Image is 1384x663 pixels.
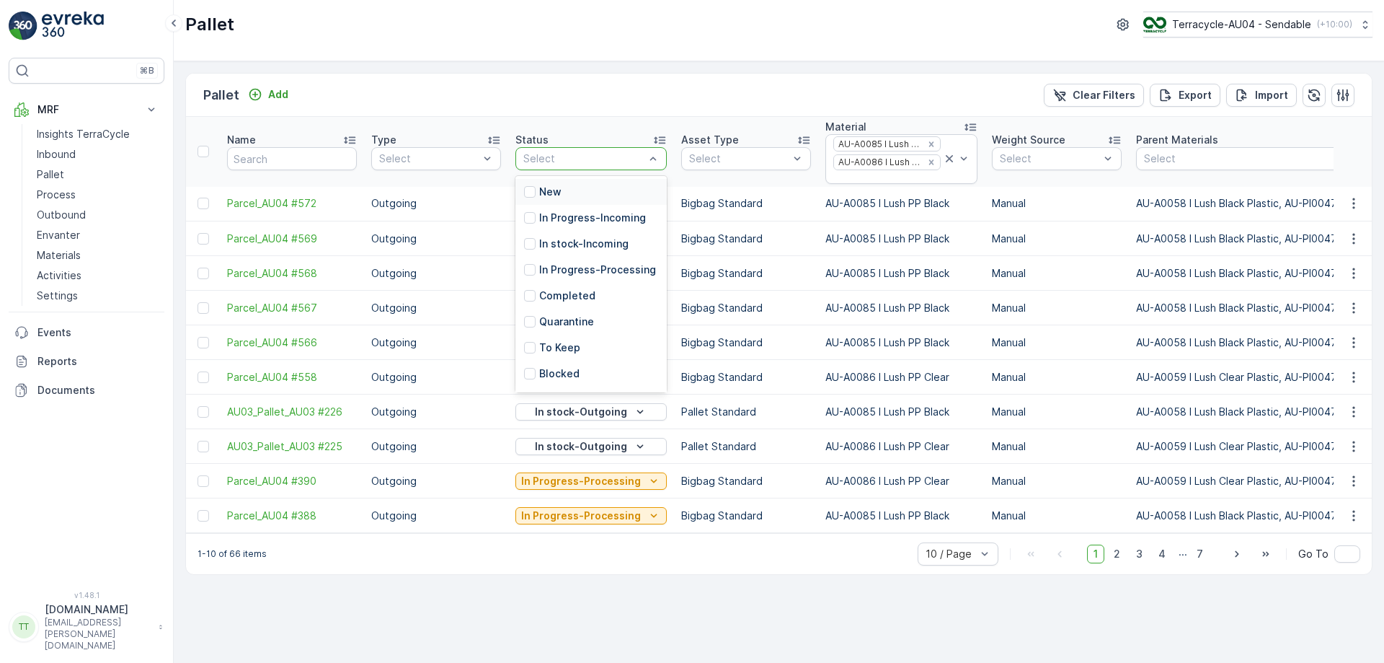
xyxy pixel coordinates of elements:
p: Add [268,87,288,102]
td: Pallet Standard [674,429,818,464]
p: ... [1179,545,1187,563]
td: Outgoing [364,325,508,360]
td: Outgoing [364,187,508,221]
span: 2 [1107,545,1127,563]
p: To Keep [539,341,580,355]
div: Remove AU-A0085 I Lush PP Black [923,139,939,150]
p: Process [37,188,76,202]
p: Quarantine [539,315,594,329]
td: AU-A0085 I Lush PP Black [818,256,985,291]
td: Manual [985,360,1129,395]
td: AU-A0085 I Lush PP Black [818,395,985,429]
a: Activities [31,265,164,286]
p: Type [371,133,396,147]
span: Parcel_AU04 #558 [227,370,357,385]
p: Select [523,152,644,166]
td: AU-A0085 I Lush PP Black [818,499,985,533]
span: Parcel_AU04 #567 [227,301,357,315]
div: Toggle Row Selected [198,510,209,522]
button: Export [1150,84,1220,107]
input: Search [227,147,357,170]
span: AU03_Pallet_AU03 #226 [227,405,357,419]
a: Documents [9,376,164,405]
td: Bigbag Standard [674,187,818,221]
a: Parcel_AU04 #388 [227,509,357,523]
td: Manual [985,221,1129,256]
span: 7 [1190,545,1210,563]
img: logo_light-DOdMpM7g.png [42,12,104,40]
p: 1-10 of 66 items [198,548,267,560]
p: [DOMAIN_NAME] [45,602,151,617]
p: Parent Materials [1136,133,1218,147]
td: Outgoing [364,256,508,291]
td: Manual [985,395,1129,429]
p: In stock-Outgoing [535,405,627,419]
p: Envanter [37,228,80,242]
p: In Progress-Processing [521,474,641,488]
button: Clear Filters [1044,84,1144,107]
td: Outgoing [364,221,508,256]
p: New [539,185,562,199]
div: Toggle Row Selected [198,406,209,418]
span: Go To [1298,547,1328,561]
td: Manual [985,499,1129,533]
p: Pallet [203,85,239,105]
td: AU-A0085 I Lush PP Black [818,221,985,256]
p: [EMAIL_ADDRESS][PERSON_NAME][DOMAIN_NAME] [45,617,151,651]
p: Documents [37,383,159,398]
p: Weight Source [992,133,1065,147]
td: Manual [985,256,1129,291]
p: MRF [37,102,136,117]
a: Parcel_AU04 #569 [227,232,357,246]
a: Outbound [31,205,164,225]
p: Export [1179,88,1212,102]
div: AU-A0085 I Lush PP Black [834,137,922,151]
a: Inbound [31,144,164,164]
a: Envanter [31,225,164,245]
p: Name [227,133,256,147]
span: 4 [1152,545,1172,563]
a: Parcel_AU04 #390 [227,474,357,488]
a: Reports [9,347,164,376]
span: v 1.48.1 [9,591,164,600]
td: Manual [985,429,1129,464]
td: Bigbag Standard [674,464,818,499]
td: AU-A0086 I Lush PP Clear [818,429,985,464]
td: Bigbag Standard [674,221,818,256]
p: Insights TerraCycle [37,127,130,141]
a: Insights TerraCycle [31,124,164,144]
td: AU-A0085 I Lush PP Black [818,291,985,325]
p: Select [689,152,789,166]
p: Terracycle-AU04 - Sendable [1172,17,1311,32]
a: Pallet [31,164,164,185]
p: Material [825,120,866,134]
span: 1 [1087,545,1104,563]
td: Outgoing [364,360,508,395]
p: In Progress-Processing [521,509,641,523]
td: Bigbag Standard [674,360,818,395]
p: Pallet [185,13,234,36]
span: Parcel_AU04 #566 [227,335,357,350]
p: Completed [539,289,595,303]
a: Events [9,318,164,347]
td: Outgoing [364,395,508,429]
td: Manual [985,325,1129,360]
td: Bigbag Standard [674,256,818,291]
td: Bigbag Standard [674,291,818,325]
div: AU-A0086 I Lush PP Clear [834,155,922,169]
button: Add [242,86,294,103]
td: Manual [985,464,1129,499]
a: AU03_Pallet_AU03 #225 [227,439,357,454]
p: Blocked [539,366,580,381]
a: Parcel_AU04 #572 [227,196,357,211]
p: ( +10:00 ) [1317,19,1352,30]
button: In stock-Outgoing [515,438,667,455]
button: TT[DOMAIN_NAME][EMAIL_ADDRESS][PERSON_NAME][DOMAIN_NAME] [9,602,164,651]
td: Pallet Standard [674,395,818,429]
td: Manual [985,187,1129,221]
div: TT [12,615,35,638]
td: Outgoing [364,499,508,533]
